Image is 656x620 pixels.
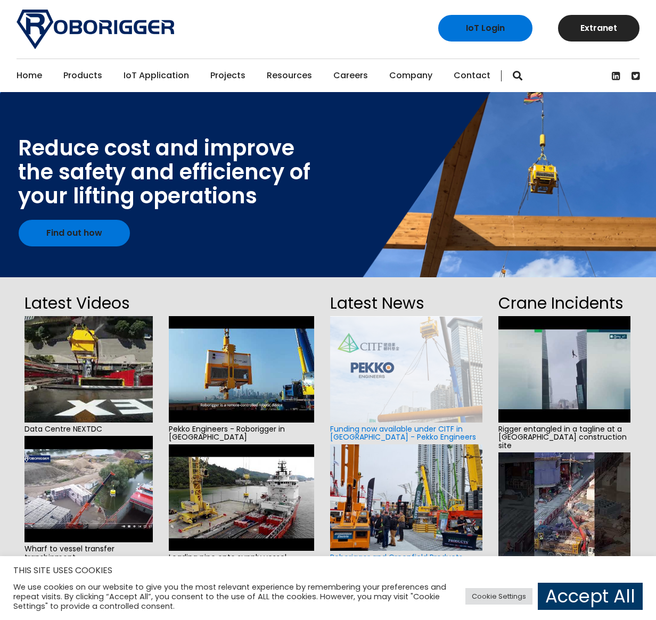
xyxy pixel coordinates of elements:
[24,542,153,564] span: Wharf to vessel transfer transhipment
[389,59,432,92] a: Company
[124,59,189,92] a: IoT Application
[210,59,245,92] a: Projects
[330,291,482,316] h2: Latest News
[454,59,490,92] a: Contact
[558,15,639,42] a: Extranet
[13,582,454,611] div: We use cookies on our website to give you the most relevant experience by remembering your prefer...
[333,59,368,92] a: Careers
[498,316,630,423] img: hqdefault.jpg
[438,15,532,42] a: IoT Login
[24,436,153,542] img: hqdefault.jpg
[169,444,314,551] img: hqdefault.jpg
[330,552,463,579] a: Roborigger and Greenfield Products announce partnership in [GEOGRAPHIC_DATA]
[24,291,153,316] h2: Latest Videos
[24,423,153,436] span: Data Centre NEXTDC
[267,59,312,92] a: Resources
[498,291,630,316] h2: Crane Incidents
[19,220,130,246] a: Find out how
[538,583,643,610] a: Accept All
[498,452,630,559] img: hqdefault.jpg
[63,59,102,92] a: Products
[24,316,153,423] img: hqdefault.jpg
[18,136,310,208] div: Reduce cost and improve the safety and efficiency of your lifting operations
[498,423,630,452] span: Rigger entangled in a tagline at a [GEOGRAPHIC_DATA] construction site
[169,423,314,444] span: Pekko Engineers - Roborigger in [GEOGRAPHIC_DATA]
[330,424,476,442] a: Funding now available under CITF in [GEOGRAPHIC_DATA] - Pekko Engineers
[465,588,532,605] a: Cookie Settings
[169,551,314,581] span: Loading pipe onto supply vessel - [GEOGRAPHIC_DATA] in [GEOGRAPHIC_DATA]
[17,59,42,92] a: Home
[17,10,174,49] img: Roborigger
[13,564,643,577] h5: THIS SITE USES COOKIES
[169,316,314,423] img: hqdefault.jpg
